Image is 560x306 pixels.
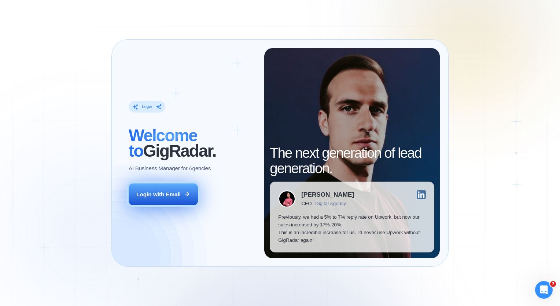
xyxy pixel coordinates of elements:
[301,201,312,206] div: CEO
[142,104,152,109] div: Login
[535,281,553,299] iframe: Intercom live chat
[550,281,556,287] span: 7
[278,213,426,244] p: Previously, we had a 5% to 7% reply rate on Upwork, but now our sales increased by 17%-20%. This ...
[129,126,197,160] span: Welcome to
[136,190,181,198] div: Login with Email
[270,145,434,176] h2: The next generation of lead generation.
[301,192,354,198] div: [PERSON_NAME]
[315,201,346,206] div: Digital Agency
[129,128,256,159] h2: ‍ GigRadar.
[129,183,198,205] button: Login with Email
[129,164,211,172] p: AI Business Manager for Agencies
